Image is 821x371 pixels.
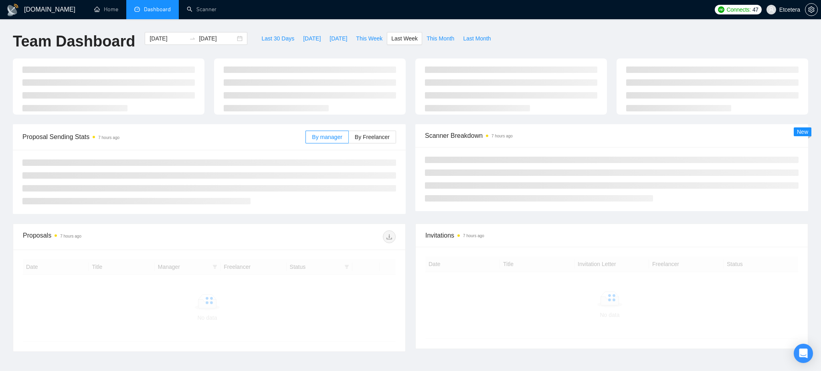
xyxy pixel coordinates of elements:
span: Dashboard [144,6,171,13]
span: dashboard [134,6,140,12]
span: [DATE] [330,34,347,43]
span: Last 30 Days [261,34,294,43]
div: Open Intercom Messenger [794,344,813,363]
span: setting [805,6,817,13]
button: This Week [352,32,387,45]
span: This Week [356,34,382,43]
span: By manager [312,134,342,140]
button: Last Month [459,32,495,45]
a: setting [805,6,818,13]
input: Start date [150,34,186,43]
span: This Month [427,34,454,43]
input: End date [199,34,235,43]
button: [DATE] [299,32,325,45]
button: [DATE] [325,32,352,45]
span: Scanner Breakdown [425,131,799,141]
a: homeHome [94,6,118,13]
span: New [797,129,808,135]
h1: Team Dashboard [13,32,135,51]
div: Proposals [23,230,209,243]
img: logo [6,4,19,16]
button: This Month [422,32,459,45]
span: Proposal Sending Stats [22,132,305,142]
time: 7 hours ago [98,135,119,140]
time: 7 hours ago [60,234,81,238]
time: 7 hours ago [491,134,513,138]
span: Invitations [425,230,798,240]
span: Connects: [727,5,751,14]
span: [DATE] [303,34,321,43]
button: Last 30 Days [257,32,299,45]
span: swap-right [189,35,196,42]
button: Last Week [387,32,422,45]
time: 7 hours ago [463,234,484,238]
span: to [189,35,196,42]
span: By Freelancer [355,134,390,140]
span: Last Month [463,34,491,43]
span: user [768,7,774,12]
a: searchScanner [187,6,216,13]
img: upwork-logo.png [718,6,724,13]
button: setting [805,3,818,16]
span: 47 [752,5,758,14]
span: Last Week [391,34,418,43]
